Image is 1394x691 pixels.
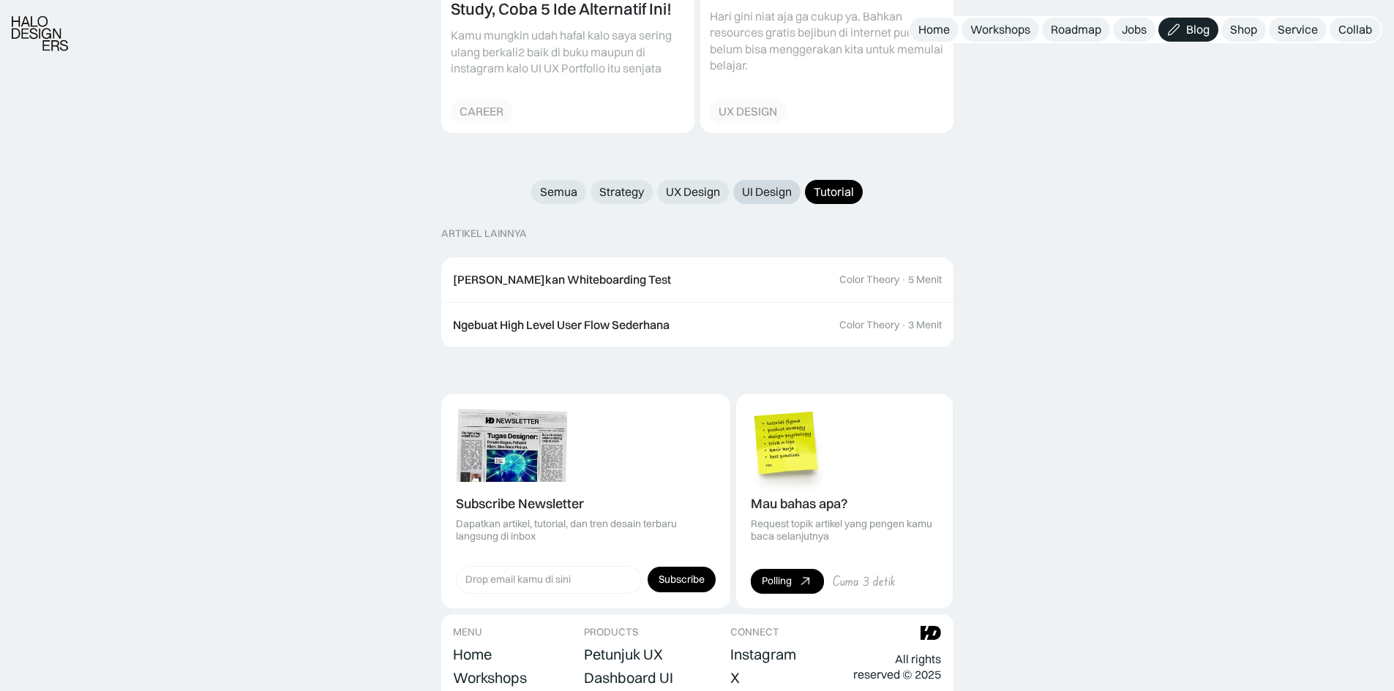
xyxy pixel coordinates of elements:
[730,626,779,638] div: CONNECT
[910,18,959,42] a: Home
[1278,22,1318,37] div: Service
[584,646,663,663] div: Petunjuk UX
[730,669,740,687] div: X
[814,184,854,200] div: Tutorial
[1158,18,1218,42] a: Blog
[751,518,939,543] div: Request topik artikel yang pengen kamu baca selanjutnya
[584,668,673,688] a: Dashboard UI
[1186,22,1210,37] div: Blog
[456,566,716,594] form: Form Subscription
[730,646,796,663] div: Instagram
[453,669,527,687] div: Workshops
[584,626,638,638] div: PRODUCTS
[751,569,824,594] a: Polling
[730,668,740,688] a: X
[599,184,644,200] div: Strategy
[833,573,896,589] div: Cuma 3 detik
[1051,22,1101,37] div: Roadmap
[453,317,670,333] div: Ngebuat High Level User Flow Sederhana
[453,644,492,665] a: Home
[666,184,720,200] div: UX Design
[901,319,907,331] div: ·
[1113,18,1155,42] a: Jobs
[918,22,950,37] div: Home
[1230,22,1257,37] div: Shop
[901,273,907,286] div: ·
[908,273,942,286] div: 5 Menit
[453,626,482,638] div: MENU
[1042,18,1110,42] a: Roadmap
[441,257,953,303] a: [PERSON_NAME]kan Whiteboarding TestColor Theory·5 Menit
[751,496,848,512] div: Mau bahas apa?
[839,273,899,286] div: Color Theory
[584,644,663,665] a: Petunjuk UX
[453,272,671,287] div: [PERSON_NAME]kan Whiteboarding Test
[441,303,953,348] a: Ngebuat High Level User Flow SederhanaColor Theory·3 Menit
[839,319,899,331] div: Color Theory
[742,184,792,200] div: UI Design
[456,518,716,543] div: Dapatkan artikel, tutorial, dan tren desain terbaru langsung di inbox
[1221,18,1266,42] a: Shop
[540,184,577,200] div: Semua
[730,644,796,665] a: Instagram
[456,496,584,512] div: Subscribe Newsletter
[970,22,1030,37] div: Workshops
[962,18,1039,42] a: Workshops
[1338,22,1372,37] div: Collab
[1269,18,1327,42] a: Service
[762,575,792,587] div: Polling
[1330,18,1381,42] a: Collab
[441,227,527,240] div: ARTIKEL LAINNYA
[584,669,673,687] div: Dashboard UI
[648,567,716,592] input: Subscribe
[853,652,941,682] div: All rights reserved © 2025
[453,668,527,688] a: Workshops
[453,646,492,663] div: Home
[456,566,642,594] input: Drop email kamu di sini
[908,319,942,331] div: 3 Menit
[1122,22,1147,37] div: Jobs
